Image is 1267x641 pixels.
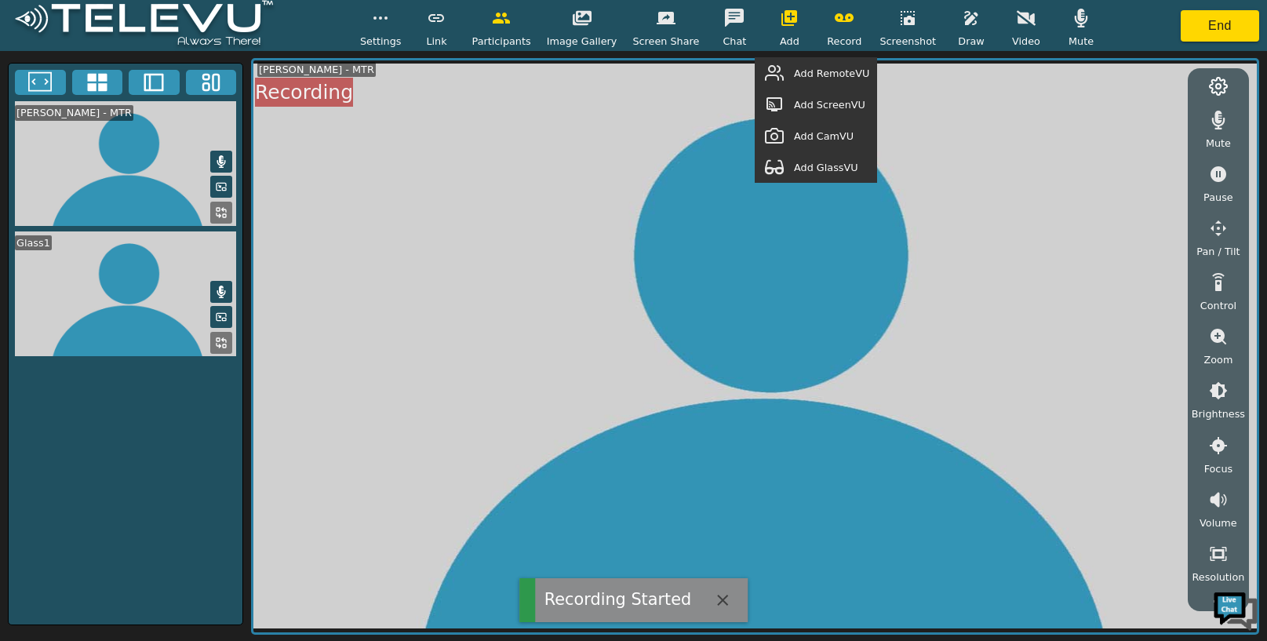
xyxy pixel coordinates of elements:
span: Video [1012,34,1040,49]
button: 4x4 [72,70,123,95]
span: Settings [360,34,402,49]
span: Participants [471,34,530,49]
button: Picture in Picture [210,306,232,328]
span: Mute [1069,34,1094,49]
button: Two Window Medium [129,70,180,95]
img: Chat Widget [1212,586,1259,633]
span: Image Gallery [547,34,617,49]
button: Picture in Picture [210,176,232,198]
div: [PERSON_NAME] - MTR [257,62,376,77]
span: Chat [723,34,746,49]
div: [PERSON_NAME] - MTR [15,105,133,120]
div: Recording [255,78,353,107]
span: Add [780,34,799,49]
span: Record [827,34,861,49]
span: Zoom [1203,352,1232,367]
span: Mute [1206,136,1231,151]
span: Draw [958,34,984,49]
span: Resolution [1192,570,1244,585]
button: Replace Feed [210,202,232,224]
span: Focus [1204,461,1233,476]
span: Link [426,34,446,49]
div: Minimize live chat window [257,8,295,46]
span: Pan / Tilt [1196,244,1240,259]
img: d_736959983_company_1615157101543_736959983 [27,73,66,112]
button: Mute [210,151,232,173]
button: Mute [210,281,232,303]
span: Pause [1203,190,1233,205]
textarea: Type your message and hit 'Enter' [8,428,299,483]
div: Glass1 [15,235,52,250]
button: Three Window Medium [186,70,237,95]
span: We're online! [91,198,217,356]
span: Add GlassVU [794,160,858,175]
span: Add CamVU [794,129,854,144]
span: Volume [1200,515,1237,530]
span: Add RemoteVU [794,66,869,81]
span: Add ScreenVU [794,97,865,112]
span: Screen Share [632,34,699,49]
div: Recording Started [544,588,691,612]
div: Chat with us now [82,82,264,103]
span: Screenshot [879,34,936,49]
button: End [1181,10,1259,42]
button: Replace Feed [210,332,232,354]
span: Control [1200,298,1236,313]
span: Brightness [1192,406,1245,421]
button: Fullscreen [15,70,66,95]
